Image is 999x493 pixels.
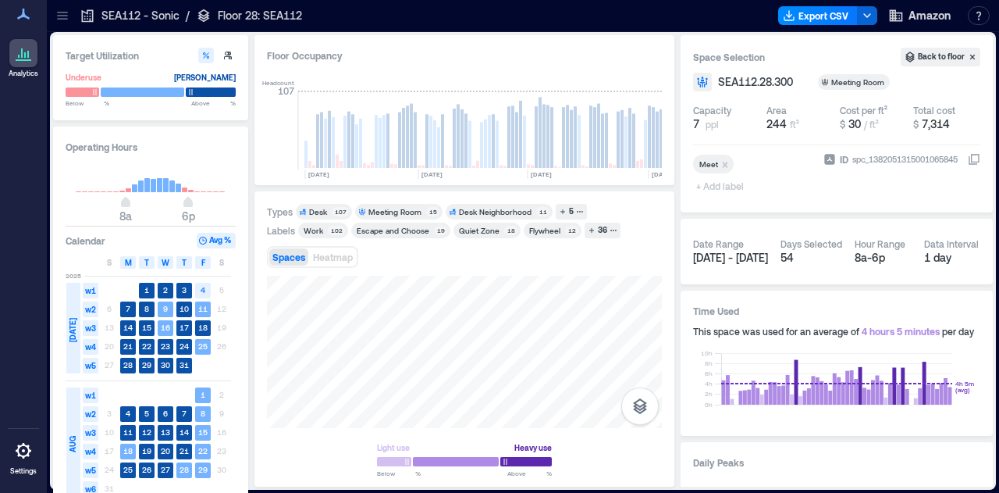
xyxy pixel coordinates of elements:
[123,465,133,474] text: 25
[144,304,149,313] text: 8
[191,98,236,108] span: Above %
[144,285,149,295] text: 1
[556,204,587,220] button: 5
[790,119,799,130] span: ft²
[5,432,42,480] a: Settings
[693,303,980,319] h3: Time Used
[83,463,98,478] span: w5
[272,252,305,263] span: Spaces
[840,104,887,116] div: Cost per ft²
[182,256,187,269] span: T
[66,139,236,155] h3: Operating Hours
[705,370,713,377] tspan: 6h
[66,48,236,63] h3: Target Utilization
[718,74,793,90] span: SEA112.28.300
[219,256,224,269] span: S
[218,8,302,23] p: Floor 28: SEA112
[514,440,552,455] div: Heavy use
[840,119,845,130] span: $
[66,70,101,85] div: Underuse
[162,256,169,269] span: W
[125,256,132,269] span: M
[142,360,151,370] text: 29
[693,251,768,264] span: [DATE] - [DATE]
[701,349,713,357] tspan: 10h
[328,226,345,235] div: 102
[310,248,356,266] button: Heatmap
[529,225,560,236] div: Flywheel
[197,233,236,248] button: Avg %
[357,225,429,236] div: Escape and Choose
[267,48,662,63] div: Floor Occupancy
[161,465,170,474] text: 27
[434,226,447,235] div: 19
[780,250,842,266] div: 54
[567,205,576,219] div: 5
[180,360,189,370] text: 31
[883,3,955,28] button: Amazon
[83,283,98,298] span: w1
[766,104,787,116] div: Area
[161,323,170,332] text: 16
[507,469,552,478] span: Above %
[198,446,208,455] text: 22
[459,225,499,236] div: Quiet Zone
[83,302,98,317] span: w2
[182,209,195,223] span: 6p
[180,304,189,313] text: 10
[198,341,208,351] text: 25
[83,388,98,403] span: w1
[913,119,919,130] span: $
[161,427,170,437] text: 13
[706,118,719,130] span: ppl
[201,409,205,418] text: 8
[267,205,293,218] div: Types
[426,207,439,216] div: 15
[840,152,848,167] span: ID
[186,8,190,23] p: /
[924,250,981,266] div: 1 day
[123,341,133,351] text: 21
[818,74,908,90] button: Meeting Room
[565,226,578,235] div: 12
[705,390,713,398] tspan: 2h
[66,318,79,342] span: [DATE]
[901,48,980,66] button: Back to floor
[693,325,980,338] div: This space was used for an average of per day
[848,117,861,130] span: 30
[198,427,208,437] text: 15
[198,465,208,474] text: 29
[421,170,443,178] text: [DATE]
[309,206,327,217] div: Desk
[142,446,151,455] text: 19
[126,304,130,313] text: 7
[163,304,168,313] text: 9
[922,117,950,130] span: 7,314
[652,170,673,178] text: [DATE]
[4,34,43,83] a: Analytics
[718,159,734,170] div: Remove Meet
[83,358,98,373] span: w5
[142,341,151,351] text: 22
[182,285,187,295] text: 3
[908,8,951,23] span: Amazon
[163,285,168,295] text: 2
[66,436,79,452] span: AUG
[198,323,208,332] text: 18
[693,455,980,470] h3: Daily Peaks
[144,256,149,269] span: T
[123,427,133,437] text: 11
[864,119,879,130] span: / ft²
[142,323,151,332] text: 15
[180,465,189,474] text: 28
[107,256,112,269] span: S
[182,409,187,418] text: 7
[693,49,901,65] h3: Space Selection
[968,153,980,166] button: IDspc_1382051315001065845
[531,170,552,178] text: [DATE]
[161,341,170,351] text: 23
[705,359,713,367] tspan: 8h
[198,304,208,313] text: 11
[126,409,130,418] text: 4
[595,223,610,238] div: 36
